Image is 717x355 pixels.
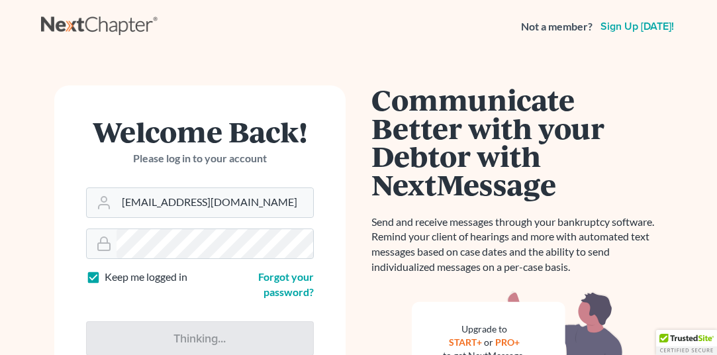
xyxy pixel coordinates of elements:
[449,336,482,348] a: START+
[495,336,520,348] a: PRO+
[484,336,493,348] span: or
[444,323,526,336] div: Upgrade to
[86,151,314,166] p: Please log in to your account
[258,270,314,298] a: Forgot your password?
[117,188,313,217] input: Email Address
[372,85,663,199] h1: Communicate Better with your Debtor with NextMessage
[86,117,314,146] h1: Welcome Back!
[372,215,663,275] p: Send and receive messages through your bankruptcy software. Remind your client of hearings and mo...
[105,270,187,285] label: Keep me logged in
[656,330,717,355] div: TrustedSite Certified
[598,21,677,32] a: Sign up [DATE]!
[521,19,593,34] strong: Not a member?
